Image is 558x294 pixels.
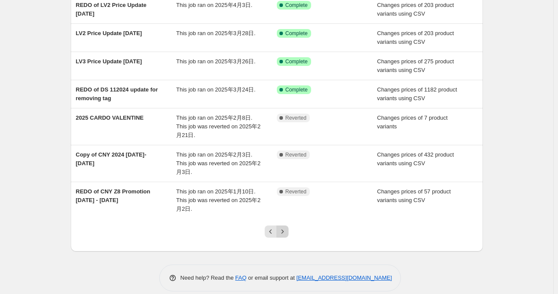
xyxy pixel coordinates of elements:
button: Next [276,225,289,238]
span: Changes prices of 203 product variants using CSV [377,2,454,17]
nav: Pagination [265,225,289,238]
span: Changes prices of 432 product variants using CSV [377,151,454,167]
span: This job ran on 2025年3月26日. [176,58,256,65]
a: FAQ [235,274,246,281]
span: Reverted [286,151,307,158]
span: REDO of LV2 Price Update [DATE] [76,2,147,17]
span: Reverted [286,188,307,195]
span: Complete [286,30,308,37]
span: Complete [286,58,308,65]
span: Changes prices of 7 product variants [377,114,448,130]
span: Changes prices of 57 product variants using CSV [377,188,451,203]
button: Previous [265,225,277,238]
span: or email support at [246,274,296,281]
span: Changes prices of 203 product variants using CSV [377,30,454,45]
span: REDO of DS 112024 update for removing tag [76,86,158,101]
span: LV2 Price Update [DATE] [76,30,142,36]
span: Copy of CNY 2024 [DATE]-[DATE] [76,151,147,167]
span: Complete [286,86,308,93]
a: [EMAIL_ADDRESS][DOMAIN_NAME] [296,274,392,281]
span: This job ran on 2025年1月10日. This job was reverted on 2025年2月2日. [176,188,260,212]
span: This job ran on 2025年3月28日. [176,30,256,36]
span: Complete [286,2,308,9]
span: Changes prices of 1182 product variants using CSV [377,86,457,101]
span: Reverted [286,114,307,121]
span: REDO of CNY Z8 Promotion [DATE] - [DATE] [76,188,151,203]
span: This job ran on 2025年3月24日. [176,86,256,93]
span: LV3 Price Update [DATE] [76,58,142,65]
span: This job ran on 2025年2月3日. This job was reverted on 2025年2月3日. [176,151,260,175]
span: This job ran on 2025年2月8日. This job was reverted on 2025年2月21日. [176,114,260,138]
span: Changes prices of 275 product variants using CSV [377,58,454,73]
span: Need help? Read the [181,274,236,281]
span: This job ran on 2025年4月3日. [176,2,253,8]
span: 2025 CARDO VALENTINE [76,114,144,121]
